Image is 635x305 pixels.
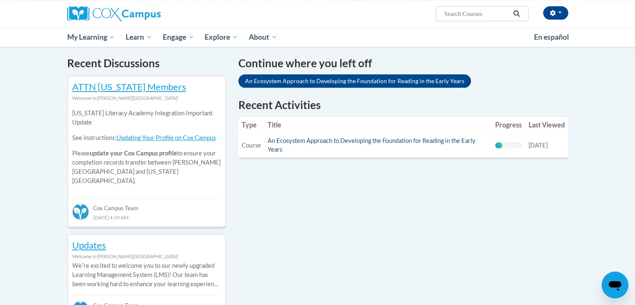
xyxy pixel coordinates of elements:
[126,32,152,42] span: Learn
[72,213,221,222] div: [DATE] 4:39 AM
[264,117,492,133] th: Title
[72,252,221,261] div: Welcome to [PERSON_NAME][GEOGRAPHIC_DATA]!
[72,261,221,289] p: Weʹre excited to welcome you to our newly upgraded Learning Management System (LMS)! Our team has...
[492,117,525,133] th: Progress
[72,81,186,92] a: ATTN [US_STATE] Members
[510,9,523,19] button: Search
[72,203,89,220] img: Cox Campus Team
[67,32,115,42] span: My Learning
[67,55,226,71] h4: Recent Discussions
[268,137,476,153] a: An Ecosystem Approach to Developing the Foundation for Reading in the Early Years
[238,117,264,133] th: Type
[205,32,238,42] span: Explore
[163,32,194,42] span: Engage
[495,142,503,148] div: Progress, %
[72,103,221,192] div: Please to ensure your completion records transfer between [PERSON_NAME][GEOGRAPHIC_DATA] and [US_...
[90,150,177,157] b: update your Cox Campus profile
[238,74,471,88] a: An Ecosystem Approach to Developing the Foundation for Reading in the Early Years
[249,32,277,42] span: About
[602,272,628,298] iframe: Button to launch messaging window
[72,133,221,142] p: See instructions:
[72,198,221,213] div: Cox Campus Team
[72,239,106,251] a: Updates
[120,28,157,47] a: Learn
[242,142,261,149] span: Course
[525,117,568,133] th: Last Viewed
[67,6,226,21] a: Cox Campus
[116,134,216,141] a: Updating Your Profile on Cox Campus
[543,6,568,20] button: Account Settings
[157,28,200,47] a: Engage
[199,28,243,47] a: Explore
[238,55,568,71] h4: Continue where you left off
[62,28,121,47] a: My Learning
[55,28,581,47] div: Main menu
[534,33,569,41] span: En español
[529,142,548,149] span: [DATE]
[443,9,510,19] input: Search Courses
[67,6,161,21] img: Cox Campus
[238,97,568,112] h1: Recent Activities
[72,109,221,127] p: [US_STATE] Literacy Academy Integration Important Update
[243,28,283,47] a: About
[72,94,221,103] div: Welcome to [PERSON_NAME][GEOGRAPHIC_DATA]!
[529,28,574,46] a: En español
